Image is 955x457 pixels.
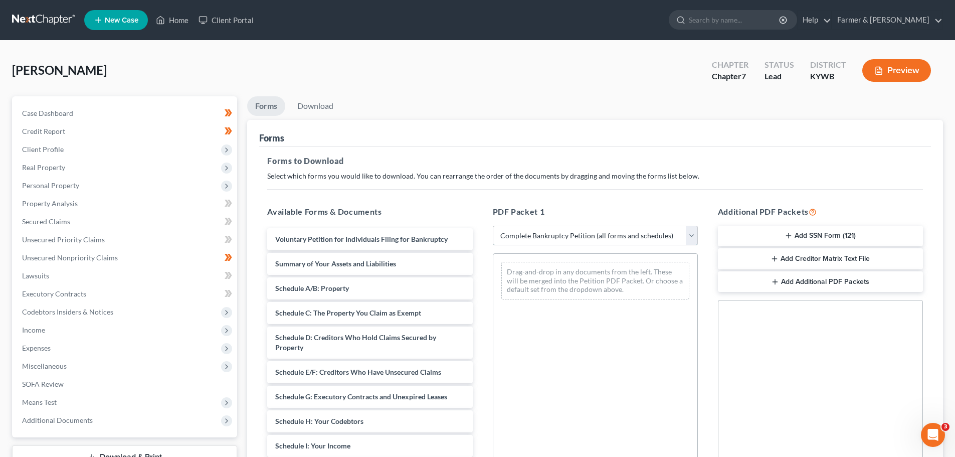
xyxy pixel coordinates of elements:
[247,96,285,116] a: Forms
[718,226,923,247] button: Add SSN Form (121)
[275,235,448,243] span: Voluntary Petition for Individuals Filing for Bankruptcy
[267,155,923,167] h5: Forms to Download
[810,71,846,82] div: KYWB
[275,309,421,317] span: Schedule C: The Property You Claim as Exempt
[275,441,350,450] span: Schedule I: Your Income
[712,71,748,82] div: Chapter
[151,11,194,29] a: Home
[14,249,237,267] a: Unsecured Nonpriority Claims
[765,71,794,82] div: Lead
[289,96,341,116] a: Download
[22,235,105,244] span: Unsecured Priority Claims
[22,109,73,117] span: Case Dashboard
[12,63,107,77] span: [PERSON_NAME]
[14,285,237,303] a: Executory Contracts
[275,392,447,401] span: Schedule G: Executory Contracts and Unexpired Leases
[941,423,949,431] span: 3
[712,59,748,71] div: Chapter
[921,423,945,447] iframe: Intercom live chat
[22,271,49,280] span: Lawsuits
[14,231,237,249] a: Unsecured Priority Claims
[14,213,237,231] a: Secured Claims
[267,206,472,218] h5: Available Forms & Documents
[832,11,942,29] a: Farmer & [PERSON_NAME]
[22,199,78,208] span: Property Analysis
[798,11,831,29] a: Help
[194,11,259,29] a: Client Portal
[275,284,349,292] span: Schedule A/B: Property
[22,416,93,424] span: Additional Documents
[718,271,923,292] button: Add Additional PDF Packets
[14,122,237,140] a: Credit Report
[741,71,746,81] span: 7
[275,333,436,352] span: Schedule D: Creditors Who Hold Claims Secured by Property
[275,368,441,376] span: Schedule E/F: Creditors Who Have Unsecured Claims
[22,289,86,298] span: Executory Contracts
[22,217,70,226] span: Secured Claims
[22,127,65,135] span: Credit Report
[22,253,118,262] span: Unsecured Nonpriority Claims
[689,11,781,29] input: Search by name...
[22,145,64,154] span: Client Profile
[275,259,396,268] span: Summary of Your Assets and Liabilities
[14,104,237,122] a: Case Dashboard
[22,308,113,316] span: Codebtors Insiders & Notices
[718,206,923,218] h5: Additional PDF Packets
[275,417,363,425] span: Schedule H: Your Codebtors
[22,163,65,172] span: Real Property
[493,206,698,218] h5: PDF Packet 1
[862,59,931,82] button: Preview
[14,375,237,393] a: SOFA Review
[22,398,57,406] span: Means Test
[810,59,846,71] div: District
[105,17,138,24] span: New Case
[22,380,64,388] span: SOFA Review
[22,326,45,334] span: Income
[501,262,689,299] div: Drag-and-drop in any documents from the left. These will be merged into the Petition PDF Packet. ...
[765,59,794,71] div: Status
[259,132,284,144] div: Forms
[22,181,79,190] span: Personal Property
[22,344,51,352] span: Expenses
[14,267,237,285] a: Lawsuits
[718,248,923,269] button: Add Creditor Matrix Text File
[22,362,67,370] span: Miscellaneous
[14,195,237,213] a: Property Analysis
[267,171,923,181] p: Select which forms you would like to download. You can rearrange the order of the documents by dr...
